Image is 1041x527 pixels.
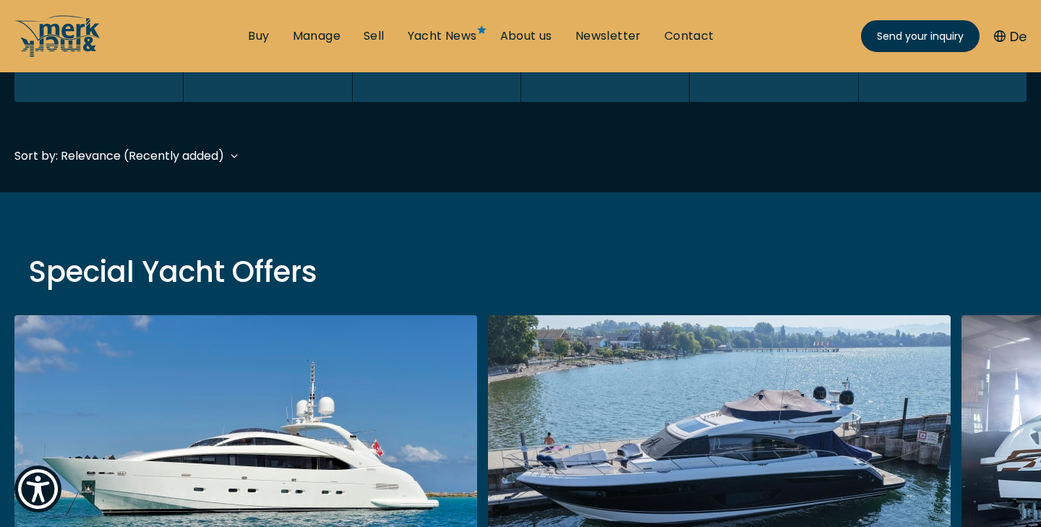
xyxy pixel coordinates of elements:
[664,28,714,44] a: Contact
[14,46,101,62] a: /
[14,147,224,165] div: Sort by: Relevance (Recently added)
[408,28,477,44] a: Yacht News
[500,28,552,44] a: About us
[293,28,340,44] a: Manage
[248,28,269,44] a: Buy
[14,466,61,513] button: Show Accessibility Preferences
[364,28,385,44] a: Sell
[861,20,980,52] a: Send your inquiry
[877,29,964,44] span: Send your inquiry
[575,28,641,44] a: Newsletter
[994,27,1027,46] button: De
